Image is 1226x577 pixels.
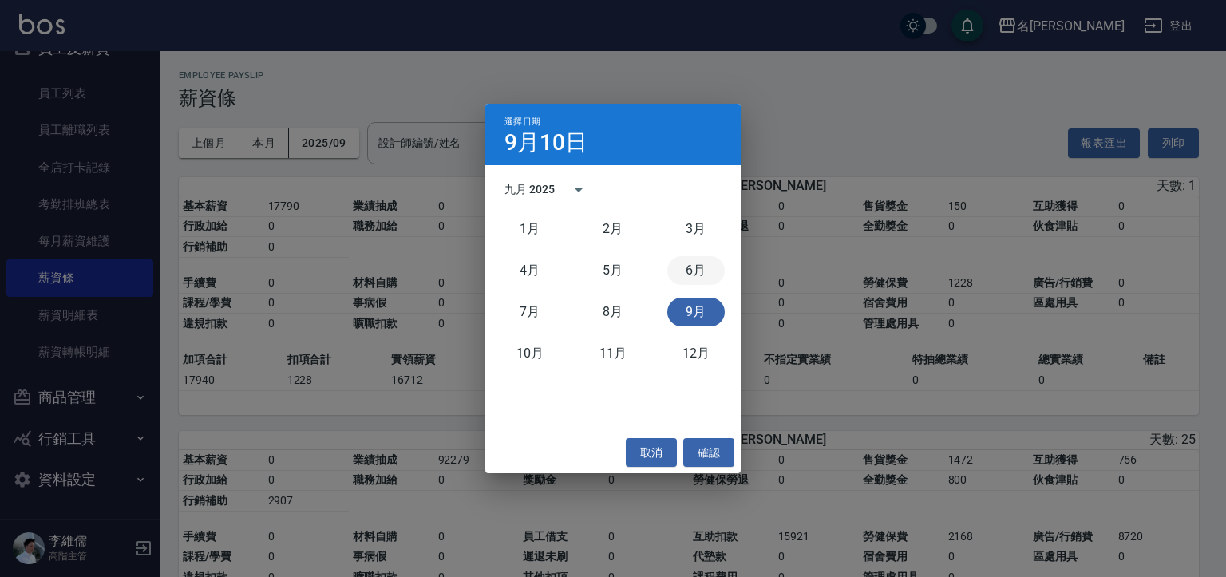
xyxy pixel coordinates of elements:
button: 一月 [501,215,559,243]
button: 取消 [626,438,677,468]
button: 三月 [667,215,725,243]
button: 十月 [501,339,559,368]
button: 九月 [667,298,725,326]
button: 八月 [584,298,642,326]
div: 九月 2025 [504,181,555,198]
button: 十一月 [584,339,642,368]
button: 六月 [667,256,725,285]
button: 十二月 [667,339,725,368]
span: 選擇日期 [504,117,540,127]
button: 四月 [501,256,559,285]
button: calendar view is open, switch to year view [560,171,598,209]
button: 二月 [584,215,642,243]
h4: 9月10日 [504,133,587,152]
button: 五月 [584,256,642,285]
button: 確認 [683,438,734,468]
button: 七月 [501,298,559,326]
